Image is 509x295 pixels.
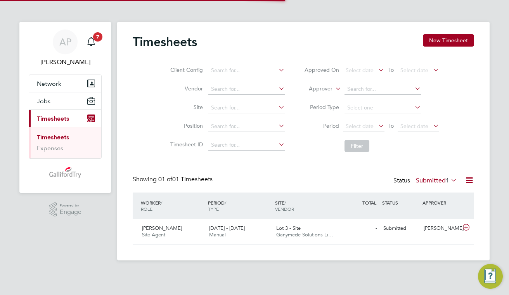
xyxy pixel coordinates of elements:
[37,80,61,87] span: Network
[298,85,332,93] label: Approver
[29,127,101,158] div: Timesheets
[83,29,99,54] a: 7
[29,29,102,67] a: AP[PERSON_NAME]
[421,196,461,210] div: APPROVER
[158,175,213,183] span: 01 Timesheets
[423,34,474,47] button: New Timesheet
[168,122,203,129] label: Position
[362,200,376,206] span: TOTAL
[276,225,301,231] span: Lot 3 - Site
[168,85,203,92] label: Vendor
[37,115,69,122] span: Timesheets
[275,206,294,212] span: VENDOR
[142,225,182,231] span: [PERSON_NAME]
[209,225,245,231] span: [DATE] - [DATE]
[141,206,152,212] span: ROLE
[208,102,285,113] input: Search for...
[29,57,102,67] span: Adrian Providence
[208,121,285,132] input: Search for...
[49,202,82,217] a: Powered byEngage
[93,32,102,42] span: 7
[168,66,203,73] label: Client Config
[225,200,226,206] span: /
[345,140,369,152] button: Filter
[284,200,286,206] span: /
[37,144,63,152] a: Expenses
[142,231,165,238] span: Site Agent
[276,231,333,238] span: Ganymede Solutions Li…
[133,175,214,184] div: Showing
[139,196,206,216] div: WORKER
[209,231,226,238] span: Manual
[29,75,101,92] button: Network
[273,196,340,216] div: SITE
[208,206,219,212] span: TYPE
[168,104,203,111] label: Site
[158,175,172,183] span: 01 of
[478,264,503,289] button: Engage Resource Center
[208,84,285,95] input: Search for...
[400,123,428,130] span: Select date
[304,122,339,129] label: Period
[49,167,81,179] img: gallifordtry-logo-retina.png
[346,123,374,130] span: Select date
[304,104,339,111] label: Period Type
[161,200,162,206] span: /
[206,196,273,216] div: PERIOD
[346,67,374,74] span: Select date
[208,65,285,76] input: Search for...
[208,140,285,151] input: Search for...
[380,196,421,210] div: STATUS
[37,97,50,105] span: Jobs
[59,37,71,47] span: AP
[393,175,459,186] div: Status
[421,222,461,235] div: [PERSON_NAME]
[345,102,421,113] input: Select one
[446,177,449,184] span: 1
[60,202,81,209] span: Powered by
[133,34,197,50] h2: Timesheets
[29,167,102,179] a: Go to home page
[37,134,69,141] a: Timesheets
[29,110,101,127] button: Timesheets
[400,67,428,74] span: Select date
[19,22,111,193] nav: Main navigation
[168,141,203,148] label: Timesheet ID
[386,65,396,75] span: To
[380,222,421,235] div: Submitted
[345,84,421,95] input: Search for...
[416,177,457,184] label: Submitted
[304,66,339,73] label: Approved On
[29,92,101,109] button: Jobs
[386,121,396,131] span: To
[340,222,380,235] div: -
[60,209,81,215] span: Engage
